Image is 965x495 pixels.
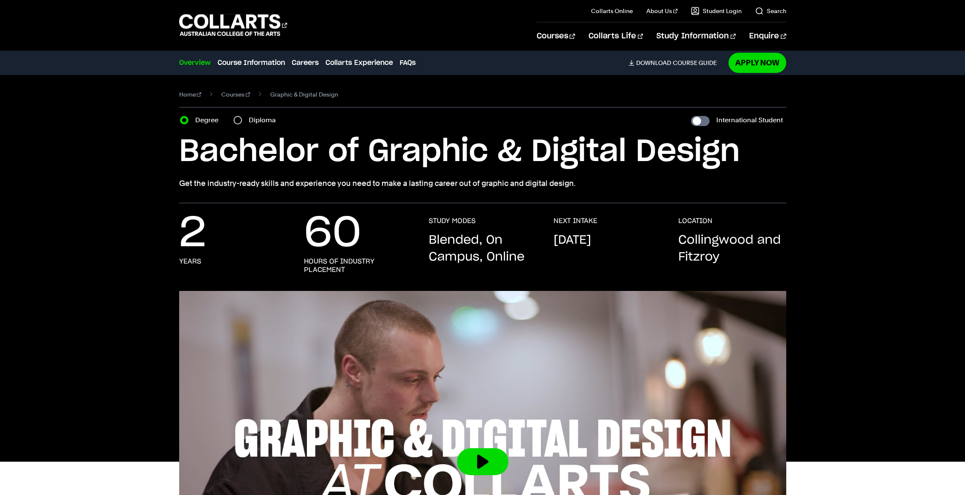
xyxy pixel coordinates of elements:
p: Get the industry-ready skills and experience you need to make a lasting career out of graphic and... [179,178,786,189]
a: Student Login [691,7,742,15]
span: Graphic & Digital Design [270,89,338,100]
p: Blended, On Campus, Online [429,232,537,266]
p: 2 [179,217,206,250]
p: [DATE] [554,232,591,249]
a: Search [755,7,786,15]
a: Collarts Online [591,7,633,15]
label: International Student [716,114,783,126]
a: Courses [537,22,575,50]
a: FAQs [400,58,416,68]
a: Enquire [749,22,786,50]
a: DownloadCourse Guide [629,59,723,67]
div: Go to homepage [179,13,287,37]
a: Collarts Life [589,22,643,50]
a: Courses [221,89,250,100]
a: Careers [292,58,319,68]
a: Overview [179,58,211,68]
h3: years [179,257,201,266]
h3: STUDY MODES [429,217,476,225]
a: Study Information [656,22,736,50]
h3: LOCATION [678,217,712,225]
p: Collingwood and Fitzroy [678,232,786,266]
a: About Us [646,7,677,15]
h1: Bachelor of Graphic & Digital Design [179,133,786,171]
h3: NEXT INTAKE [554,217,597,225]
a: Home [179,89,202,100]
a: Apply Now [728,53,786,73]
span: Download [636,59,671,67]
label: Degree [195,114,223,126]
label: Diploma [249,114,281,126]
h3: hours of industry placement [304,257,412,274]
a: Collarts Experience [325,58,393,68]
a: Course Information [218,58,285,68]
p: 60 [304,217,361,250]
